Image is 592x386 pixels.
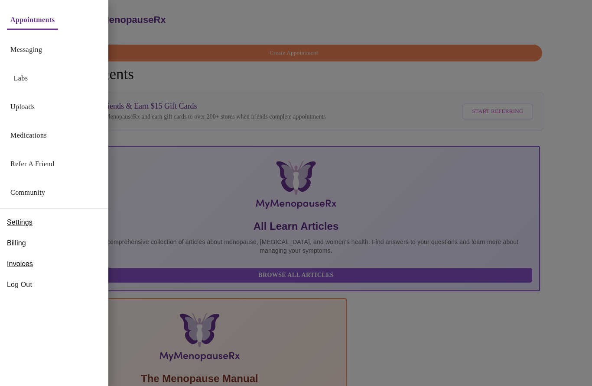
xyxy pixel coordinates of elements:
[7,217,33,228] span: Settings
[7,259,33,269] span: Invoices
[10,14,55,26] a: Appointments
[10,44,42,56] a: Messaging
[7,236,26,250] a: Billing
[7,280,101,290] span: Log Out
[7,238,26,248] span: Billing
[7,127,50,144] button: Medications
[7,11,58,30] button: Appointments
[7,257,33,271] a: Invoices
[7,155,58,173] button: Refer a Friend
[10,187,46,199] a: Community
[7,41,46,58] button: Messaging
[14,72,28,84] a: Labs
[10,129,47,142] a: Medications
[7,184,49,201] button: Community
[7,216,33,229] a: Settings
[7,98,39,116] button: Uploads
[10,101,35,113] a: Uploads
[7,70,35,87] button: Labs
[10,158,55,170] a: Refer a Friend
